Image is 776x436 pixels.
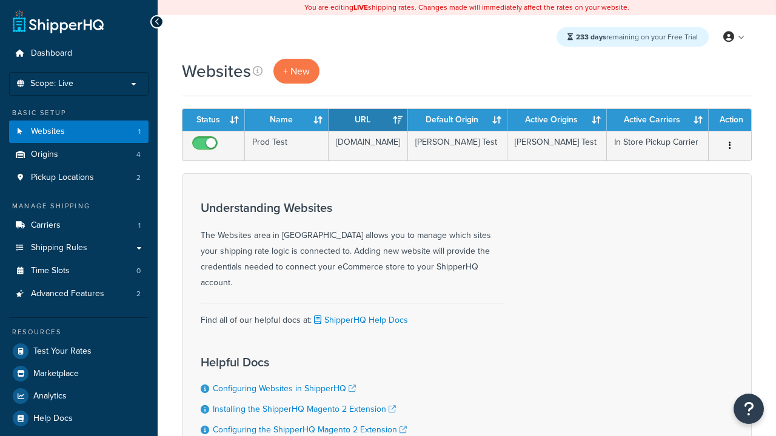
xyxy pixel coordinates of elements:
a: Configuring the ShipperHQ Magento 2 Extension [213,423,407,436]
span: + New [283,64,310,78]
li: Origins [9,144,149,166]
li: Advanced Features [9,283,149,305]
a: Configuring Websites in ShipperHQ [213,382,356,395]
span: Advanced Features [31,289,104,299]
span: 1 [138,127,141,137]
h1: Websites [182,59,251,83]
span: 0 [136,266,141,276]
span: Dashboard [31,48,72,59]
span: Test Your Rates [33,346,92,357]
th: URL: activate to sort column ascending [329,109,408,131]
li: Time Slots [9,260,149,282]
div: Manage Shipping [9,201,149,211]
a: Dashboard [9,42,149,65]
div: The Websites area in [GEOGRAPHIC_DATA] allows you to manage which sites your shipping rate logic ... [201,201,504,291]
a: Marketplace [9,363,149,385]
a: Shipping Rules [9,237,149,259]
div: Find all of our helpful docs at: [201,303,504,328]
a: + New [273,59,319,84]
span: Pickup Locations [31,173,94,183]
th: Active Carriers: activate to sort column ascending [607,109,709,131]
span: 2 [136,173,141,183]
strong: 233 days [576,31,606,42]
span: 2 [136,289,141,299]
li: Websites [9,121,149,143]
span: Time Slots [31,266,70,276]
a: Help Docs [9,408,149,429]
span: Scope: Live [30,79,73,89]
th: Active Origins: activate to sort column ascending [507,109,607,131]
h3: Helpful Docs [201,355,419,369]
td: Prod Test [245,131,329,160]
span: Websites [31,127,65,137]
a: Origins 4 [9,144,149,166]
div: Basic Setup [9,108,149,118]
a: Advanced Features 2 [9,283,149,305]
span: Help Docs [33,414,73,424]
button: Open Resource Center [734,394,764,424]
a: Time Slots 0 [9,260,149,282]
span: Shipping Rules [31,243,87,253]
b: LIVE [353,2,368,13]
td: [PERSON_NAME] Test [408,131,507,160]
span: Analytics [33,391,67,401]
td: In Store Pickup Carrier [607,131,709,160]
span: Carriers [31,220,61,231]
th: Default Origin: activate to sort column ascending [408,109,507,131]
a: Installing the ShipperHQ Magento 2 Extension [213,403,396,415]
a: ShipperHQ Home [13,9,104,33]
a: Carriers 1 [9,214,149,237]
td: [PERSON_NAME] Test [507,131,607,160]
span: Origins [31,150,58,160]
a: Pickup Locations 2 [9,167,149,189]
a: ShipperHQ Help Docs [312,314,408,326]
td: [DOMAIN_NAME] [329,131,408,160]
a: Websites 1 [9,121,149,143]
span: Marketplace [33,369,79,379]
th: Name: activate to sort column ascending [245,109,329,131]
li: Carriers [9,214,149,237]
div: remaining on your Free Trial [557,27,709,47]
th: Status: activate to sort column ascending [182,109,245,131]
a: Test Your Rates [9,340,149,362]
h3: Understanding Websites [201,201,504,214]
li: Pickup Locations [9,167,149,189]
div: Resources [9,327,149,337]
span: 1 [138,220,141,231]
th: Action [709,109,751,131]
a: Analytics [9,385,149,407]
span: 4 [136,150,141,160]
